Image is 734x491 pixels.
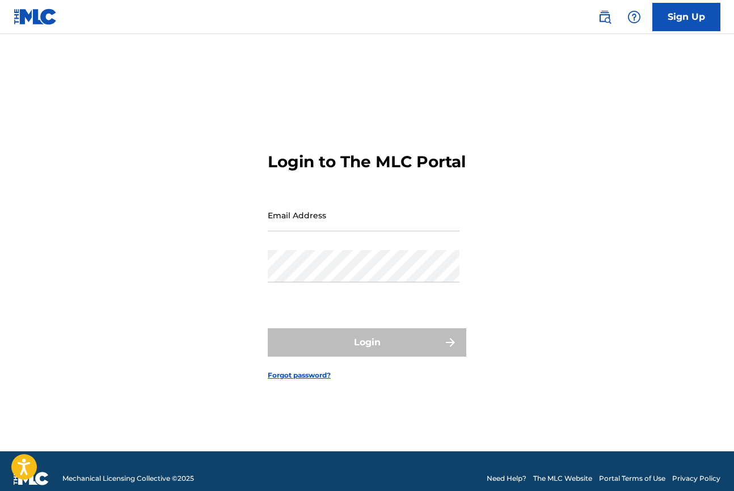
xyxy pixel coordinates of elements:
[598,10,611,24] img: search
[268,370,331,380] a: Forgot password?
[487,473,526,484] a: Need Help?
[268,152,466,172] h3: Login to The MLC Portal
[14,472,49,485] img: logo
[593,6,616,28] a: Public Search
[672,473,720,484] a: Privacy Policy
[652,3,720,31] a: Sign Up
[627,10,641,24] img: help
[533,473,592,484] a: The MLC Website
[623,6,646,28] div: Help
[62,473,194,484] span: Mechanical Licensing Collective © 2025
[14,9,57,25] img: MLC Logo
[599,473,665,484] a: Portal Terms of Use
